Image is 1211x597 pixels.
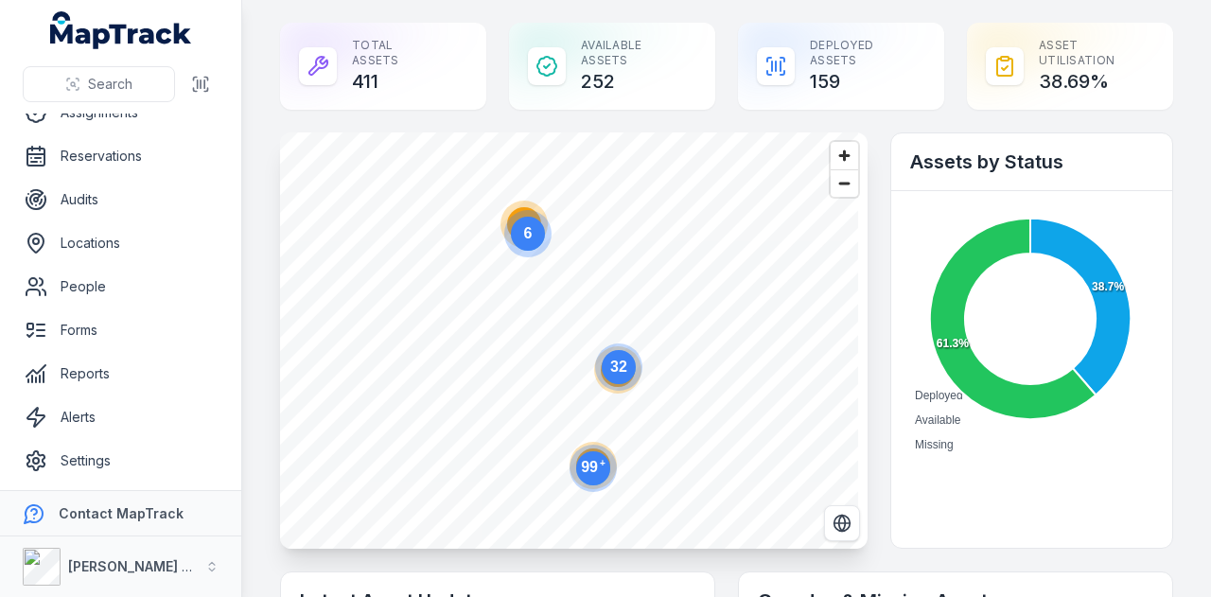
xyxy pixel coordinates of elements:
span: Available [915,413,960,427]
a: People [15,268,226,306]
strong: [PERSON_NAME] Group [68,558,223,574]
text: 32 [610,359,627,375]
a: MapTrack [50,11,192,49]
tspan: + [600,458,605,468]
a: Settings [15,442,226,480]
a: Alerts [15,398,226,436]
a: Forms [15,311,226,349]
canvas: Map [280,132,858,549]
a: Audits [15,181,226,219]
span: Search [88,75,132,94]
button: Zoom in [831,142,858,169]
text: 6 [524,225,533,241]
h2: Assets by Status [910,149,1153,175]
button: Zoom out [831,169,858,197]
button: Switch to Satellite View [824,505,860,541]
a: Reservations [15,137,226,175]
span: Deployed [915,389,963,402]
span: Missing [915,438,954,451]
text: 99 [581,458,605,475]
a: Reports [15,355,226,393]
a: Locations [15,224,226,262]
button: Search [23,66,175,102]
strong: Contact MapTrack [59,505,184,521]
